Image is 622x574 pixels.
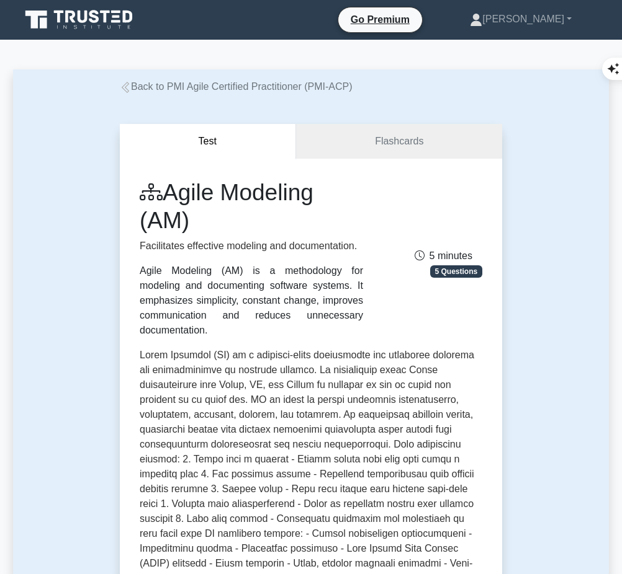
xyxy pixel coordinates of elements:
[415,250,472,261] span: 5 minutes
[440,7,602,32] a: [PERSON_NAME]
[343,12,417,27] a: Go Premium
[140,239,363,254] p: Facilitates effective modeling and documentation.
[120,81,353,92] a: Back to PMI Agile Certified Practitioner (PMI-ACP)
[140,263,363,338] div: Agile Modeling (AM) is a methodology for modeling and documenting software systems. It emphasizes...
[430,265,482,278] span: 5 Questions
[120,124,296,159] button: Test
[296,124,502,159] a: Flashcards
[140,179,363,234] h1: Agile Modeling (AM)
